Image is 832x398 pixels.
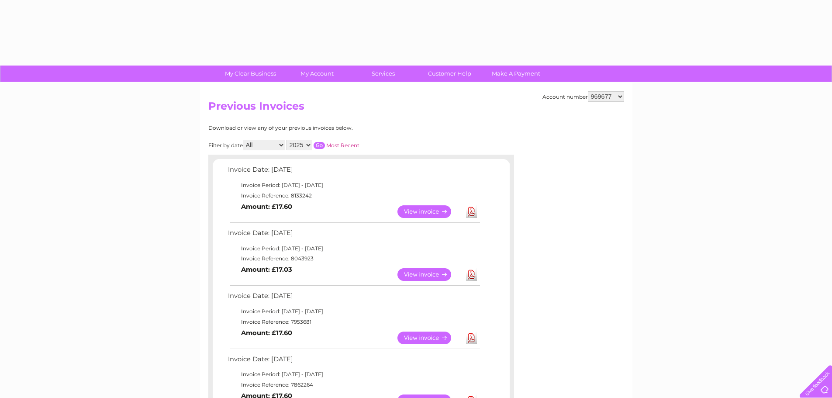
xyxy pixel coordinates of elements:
a: View [397,205,462,218]
a: Make A Payment [480,66,552,82]
td: Invoice Period: [DATE] - [DATE] [226,306,481,317]
a: My Clear Business [214,66,287,82]
td: Invoice Reference: 7953681 [226,317,481,327]
div: Download or view any of your previous invoices below. [208,125,438,131]
div: Filter by date [208,140,438,150]
a: View [397,268,462,281]
td: Invoice Period: [DATE] - [DATE] [226,369,481,380]
td: Invoice Date: [DATE] [226,353,481,370]
td: Invoice Date: [DATE] [226,290,481,306]
a: Download [466,205,477,218]
td: Invoice Date: [DATE] [226,164,481,180]
div: Account number [542,91,624,102]
td: Invoice Period: [DATE] - [DATE] [226,180,481,190]
a: Most Recent [326,142,359,149]
td: Invoice Reference: 7862264 [226,380,481,390]
a: Download [466,332,477,344]
b: Amount: £17.03 [241,266,292,273]
b: Amount: £17.60 [241,203,292,211]
h2: Previous Invoices [208,100,624,117]
td: Invoice Period: [DATE] - [DATE] [226,243,481,254]
a: View [397,332,462,344]
td: Invoice Reference: 8133242 [226,190,481,201]
a: Download [466,268,477,281]
b: Amount: £17.60 [241,329,292,337]
a: Services [347,66,419,82]
a: My Account [281,66,353,82]
a: Customer Help [414,66,486,82]
td: Invoice Reference: 8043923 [226,253,481,264]
td: Invoice Date: [DATE] [226,227,481,243]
